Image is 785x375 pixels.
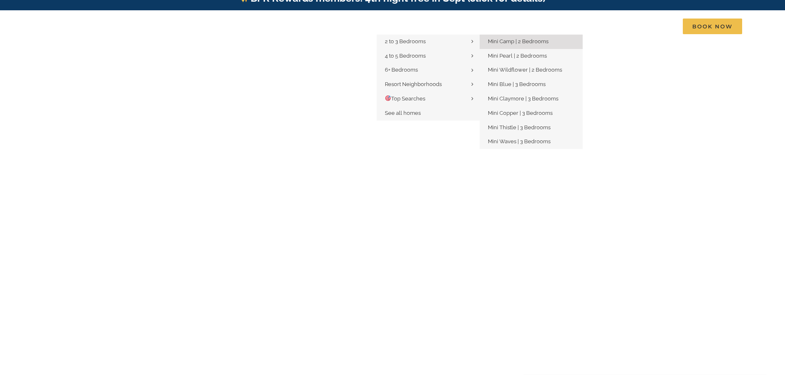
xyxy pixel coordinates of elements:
[331,209,455,263] iframe: Branson Family Retreats - Opens on Book page - Availability/Property Search Widget
[480,77,583,92] a: Mini Blue | 3 Bedrooms
[228,186,557,203] h1: [GEOGRAPHIC_DATA], [GEOGRAPHIC_DATA], [US_STATE]
[43,20,183,39] img: Branson Family Retreats Logo
[377,18,742,35] nav: Main Menu
[377,106,480,121] a: See all homes
[480,92,583,106] a: Mini Claymore | 3 Bedrooms
[377,49,480,63] a: 4 to 5 Bedrooms
[480,63,583,77] a: Mini Wildflower | 2 Bedrooms
[480,106,583,121] a: Mini Copper | 3 Bedrooms
[377,18,437,35] a: Vacation homes
[377,77,480,92] a: Resort Neighborhoods
[385,81,442,87] span: Resort Neighborhoods
[638,18,664,35] a: Contact
[455,18,504,35] a: Things to do
[480,121,583,135] a: Mini Thistle | 3 Bedrooms
[683,18,742,35] a: Book Now
[488,95,558,102] span: Mini Claymore | 3 Bedrooms
[385,95,425,102] span: Top Searches
[480,135,583,149] a: Mini Waves | 3 Bedrooms
[377,23,429,29] span: Vacation homes
[488,67,562,73] span: Mini Wildflower | 2 Bedrooms
[488,138,551,144] span: Mini Waves | 3 Bedrooms
[385,67,418,73] span: 6+ Bedrooms
[523,23,566,29] span: Deals & More
[385,95,391,101] img: 🎯
[592,23,612,29] span: About
[240,156,546,185] b: Find that Vacation Feeling
[455,23,497,29] span: Things to do
[480,35,583,49] a: Mini Camp | 2 Bedrooms
[480,49,583,63] a: Mini Pearl | 2 Bedrooms
[488,81,546,87] span: Mini Blue | 3 Bedrooms
[385,38,426,44] span: 2 to 3 Bedrooms
[638,23,664,29] span: Contact
[377,63,480,77] a: 6+ Bedrooms
[592,18,620,35] a: About
[385,110,421,116] span: See all homes
[683,19,742,34] span: Book Now
[377,35,480,49] a: 2 to 3 Bedrooms
[377,92,480,106] a: 🎯Top Searches
[488,53,547,59] span: Mini Pearl | 2 Bedrooms
[488,124,551,130] span: Mini Thistle | 3 Bedrooms
[488,38,548,44] span: Mini Camp | 2 Bedrooms
[385,53,426,59] span: 4 to 5 Bedrooms
[488,110,553,116] span: Mini Copper | 3 Bedrooms
[523,18,574,35] a: Deals & More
